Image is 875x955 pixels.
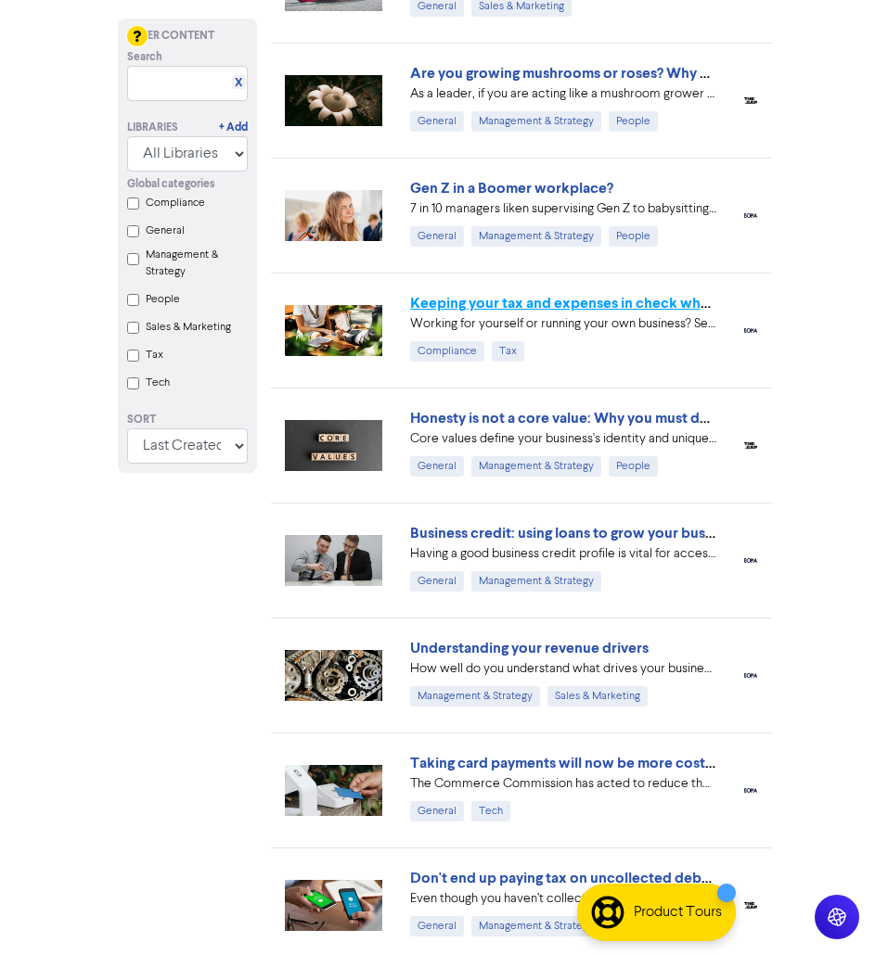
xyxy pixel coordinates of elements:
div: Management & Strategy [410,686,540,707]
div: Libraries [127,120,178,136]
div: 7 in 10 managers liken supervising Gen Z to babysitting or parenting. But is your people manageme... [410,199,716,219]
div: People [609,226,658,247]
div: General [410,111,464,132]
a: Understanding your revenue drivers [410,639,649,657]
div: Having a good business credit profile is vital for accessing routes to funding. We look at six di... [410,544,716,564]
label: Sales & Marketing [146,319,231,336]
img: thegap [744,97,758,105]
a: X [235,76,242,90]
div: Management & Strategy [471,456,601,477]
div: Sort [127,412,248,428]
label: Tax [146,347,163,363]
div: Filter Content [127,28,248,45]
label: General [146,223,185,239]
div: Core values define your business's identity and uniqueness. Focusing on distinct values that refl... [410,429,716,449]
div: Management & Strategy [471,916,601,936]
label: Management & Strategy [146,247,248,280]
img: thegap [744,902,758,910]
img: boma_accounting [744,673,758,677]
iframe: Chat Widget [782,866,875,955]
div: How well do you understand what drives your business revenue? We can help you review your numbers... [410,659,716,679]
div: General [410,916,464,936]
span: Search [127,49,162,66]
a: Honesty is not a core value: Why you must dare to stand out [410,409,804,427]
a: Keeping your tax and expenses in check when you are self-employed [410,294,869,312]
a: Business credit: using loans to grow your business [410,524,739,542]
div: Management & Strategy [471,226,601,247]
label: Tech [146,375,170,391]
div: People [609,111,658,132]
a: Taking card payments will now be more cost effective [410,754,769,772]
div: Working for yourself or running your own business? Setup robust systems for expenses & tax requir... [410,314,716,334]
div: Management & Strategy [471,571,601,592]
div: The Commerce Commission has acted to reduce the cost of interchange fees on Visa and Mastercard p... [410,774,716,794]
div: Global categories [127,176,248,193]
a: + Add [219,120,248,136]
div: Tech [471,801,510,821]
div: General [410,801,464,821]
div: People [609,456,658,477]
img: boma [744,213,758,217]
label: Compliance [146,195,205,211]
img: thegap [744,442,758,450]
a: Gen Z in a Boomer workplace? [410,179,613,197]
div: General [410,571,464,592]
label: People [146,291,180,308]
div: Sales & Marketing [547,686,648,707]
img: boma [744,788,758,792]
div: Tax [492,341,524,362]
div: Management & Strategy [471,111,601,132]
a: Don't end up paying tax on uncollected debtors! [410,869,732,887]
div: General [410,456,464,477]
div: Even though you haven’t collected your debtors, you still have to pay tax on them. This is becaus... [410,889,716,909]
img: boma [744,558,758,562]
div: As a leader, if you are acting like a mushroom grower you’re unlikely to have a clear plan yourse... [410,84,716,104]
img: boma_accounting [744,328,758,332]
div: Compliance [410,341,484,362]
div: General [410,226,464,247]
